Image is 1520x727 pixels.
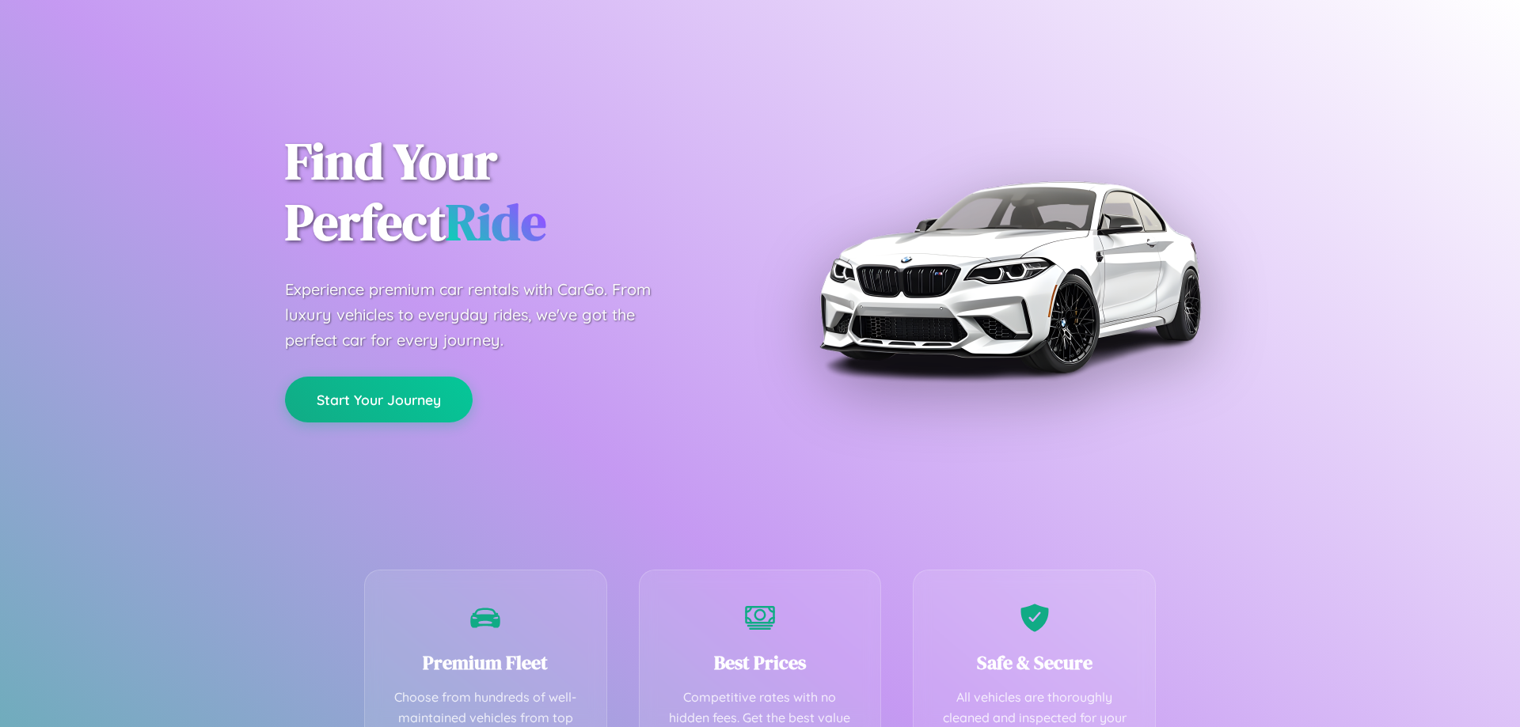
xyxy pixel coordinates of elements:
[811,79,1207,475] img: Premium BMW car rental vehicle
[285,131,736,253] h1: Find Your Perfect
[389,649,583,676] h3: Premium Fleet
[285,277,681,353] p: Experience premium car rentals with CarGo. From luxury vehicles to everyday rides, we've got the ...
[663,649,857,676] h3: Best Prices
[446,187,546,256] span: Ride
[285,377,473,422] button: Start Your Journey
[937,649,1131,676] h3: Safe & Secure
